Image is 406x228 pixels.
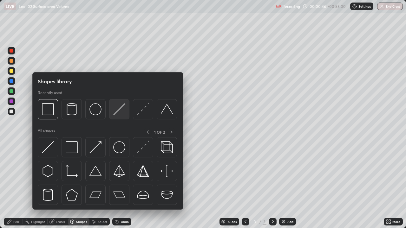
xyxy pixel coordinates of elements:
[76,220,87,223] div: Shapes
[13,220,19,223] div: Pen
[42,103,54,115] img: svg+xml;charset=utf-8,%3Csvg%20xmlns%3D%22http%3A%2F%2Fwww.w3.org%2F2000%2Fsvg%22%20width%3D%2234...
[42,189,54,201] img: svg+xml;charset=utf-8,%3Csvg%20xmlns%3D%22http%3A%2F%2Fwww.w3.org%2F2000%2Fsvg%22%20width%3D%2228...
[89,165,101,177] img: svg+xml;charset=utf-8,%3Csvg%20xmlns%3D%22http%3A%2F%2Fwww.w3.org%2F2000%2Fsvg%22%20width%3D%2238...
[161,103,173,115] img: svg+xml;charset=utf-8,%3Csvg%20xmlns%3D%22http%3A%2F%2Fwww.w3.org%2F2000%2Fsvg%22%20width%3D%2238...
[392,220,400,223] div: More
[113,165,125,177] img: svg+xml;charset=utf-8,%3Csvg%20xmlns%3D%22http%3A%2F%2Fwww.w3.org%2F2000%2Fsvg%22%20width%3D%2234...
[252,220,258,224] div: 3
[19,4,69,9] p: Lec -02 Surface area Volume
[38,128,55,136] p: All shapes
[161,141,173,153] img: svg+xml;charset=utf-8,%3Csvg%20xmlns%3D%22http%3A%2F%2Fwww.w3.org%2F2000%2Fsvg%22%20width%3D%2235...
[66,165,78,177] img: svg+xml;charset=utf-8,%3Csvg%20xmlns%3D%22http%3A%2F%2Fwww.w3.org%2F2000%2Fsvg%22%20width%3D%2233...
[89,103,101,115] img: svg+xml;charset=utf-8,%3Csvg%20xmlns%3D%22http%3A%2F%2Fwww.w3.org%2F2000%2Fsvg%22%20width%3D%2236...
[154,130,165,135] p: 1 OF 2
[113,103,125,115] img: svg+xml;charset=utf-8,%3Csvg%20xmlns%3D%22http%3A%2F%2Fwww.w3.org%2F2000%2Fsvg%22%20width%3D%2230...
[38,78,72,85] h5: Shapes library
[352,4,357,9] img: class-settings-icons
[98,220,107,223] div: Select
[263,219,266,225] div: 3
[42,141,54,153] img: svg+xml;charset=utf-8,%3Csvg%20xmlns%3D%22http%3A%2F%2Fwww.w3.org%2F2000%2Fsvg%22%20width%3D%2230...
[38,90,62,95] p: Recently used
[276,4,281,9] img: recording.375f2c34.svg
[137,141,149,153] img: svg+xml;charset=utf-8,%3Csvg%20xmlns%3D%22http%3A%2F%2Fwww.w3.org%2F2000%2Fsvg%22%20width%3D%2230...
[228,220,237,223] div: Slides
[113,189,125,201] img: svg+xml;charset=utf-8,%3Csvg%20xmlns%3D%22http%3A%2F%2Fwww.w3.org%2F2000%2Fsvg%22%20width%3D%2244...
[113,141,125,153] img: svg+xml;charset=utf-8,%3Csvg%20xmlns%3D%22http%3A%2F%2Fwww.w3.org%2F2000%2Fsvg%22%20width%3D%2236...
[66,141,78,153] img: svg+xml;charset=utf-8,%3Csvg%20xmlns%3D%22http%3A%2F%2Fwww.w3.org%2F2000%2Fsvg%22%20width%3D%2234...
[42,165,54,177] img: svg+xml;charset=utf-8,%3Csvg%20xmlns%3D%22http%3A%2F%2Fwww.w3.org%2F2000%2Fsvg%22%20width%3D%2230...
[287,220,293,223] div: Add
[282,4,300,9] p: Recording
[89,189,101,201] img: svg+xml;charset=utf-8,%3Csvg%20xmlns%3D%22http%3A%2F%2Fwww.w3.org%2F2000%2Fsvg%22%20width%3D%2244...
[259,220,261,224] div: /
[137,103,149,115] img: svg+xml;charset=utf-8,%3Csvg%20xmlns%3D%22http%3A%2F%2Fwww.w3.org%2F2000%2Fsvg%22%20width%3D%2230...
[358,5,371,8] p: Settings
[377,3,403,10] button: End Class
[89,141,101,153] img: svg+xml;charset=utf-8,%3Csvg%20xmlns%3D%22http%3A%2F%2Fwww.w3.org%2F2000%2Fsvg%22%20width%3D%2230...
[379,4,384,9] img: end-class-cross
[281,219,286,224] img: add-slide-button
[66,189,78,201] img: svg+xml;charset=utf-8,%3Csvg%20xmlns%3D%22http%3A%2F%2Fwww.w3.org%2F2000%2Fsvg%22%20width%3D%2234...
[161,189,173,201] img: svg+xml;charset=utf-8,%3Csvg%20xmlns%3D%22http%3A%2F%2Fwww.w3.org%2F2000%2Fsvg%22%20width%3D%2238...
[56,220,65,223] div: Eraser
[137,189,149,201] img: svg+xml;charset=utf-8,%3Csvg%20xmlns%3D%22http%3A%2F%2Fwww.w3.org%2F2000%2Fsvg%22%20width%3D%2238...
[161,165,173,177] img: svg+xml;charset=utf-8,%3Csvg%20xmlns%3D%22http%3A%2F%2Fwww.w3.org%2F2000%2Fsvg%22%20width%3D%2240...
[66,103,78,115] img: svg+xml;charset=utf-8,%3Csvg%20xmlns%3D%22http%3A%2F%2Fwww.w3.org%2F2000%2Fsvg%22%20width%3D%2228...
[137,165,149,177] img: svg+xml;charset=utf-8,%3Csvg%20xmlns%3D%22http%3A%2F%2Fwww.w3.org%2F2000%2Fsvg%22%20width%3D%2234...
[31,220,45,223] div: Highlight
[121,220,129,223] div: Undo
[6,4,14,9] p: LIVE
